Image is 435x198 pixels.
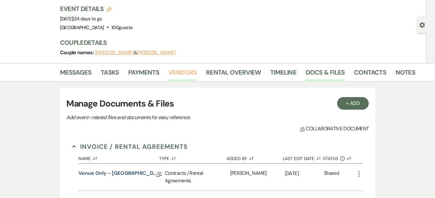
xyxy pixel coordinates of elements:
[396,67,415,81] a: Notes
[60,4,133,13] h3: Event Details
[206,67,261,81] a: Rental Overview
[300,125,369,133] span: Collaborative document
[323,151,355,163] button: Status
[354,67,386,81] a: Contacts
[285,169,324,178] p: [DATE]
[230,164,285,190] div: [PERSON_NAME]
[323,156,338,161] span: Status
[324,169,339,185] div: Shared
[73,16,102,22] span: |
[60,38,410,47] h3: Couple Details
[60,67,92,81] a: Messages
[66,113,285,122] p: Add event–related files and documents for easy reference.
[159,151,226,163] button: Type
[137,50,176,55] button: [PERSON_NAME]
[60,49,95,56] span: Couple names:
[60,16,102,22] span: [DATE]
[72,142,188,151] button: Invoice / Rental Agreements
[337,97,369,110] button: + Add
[101,67,119,81] a: Tasks
[226,151,283,163] button: Added By
[78,169,157,179] a: Venue Only - [GEOGRAPHIC_DATA] Contract
[169,67,197,81] a: Vendors
[95,50,134,55] button: [PERSON_NAME]
[66,97,369,110] h3: Manage Documents & Files
[270,67,296,81] a: Timeline
[283,151,323,163] button: Last Edit Date
[306,67,345,81] a: Docs & Files
[165,164,230,190] div: Contracts / Rental Agreements
[111,24,133,31] span: 100 guests
[74,16,102,22] span: 24 days to go
[128,67,159,81] a: Payments
[78,151,159,163] button: Name
[60,24,104,31] span: [GEOGRAPHIC_DATA]
[419,22,425,28] button: Open lead details
[95,49,176,56] span: &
